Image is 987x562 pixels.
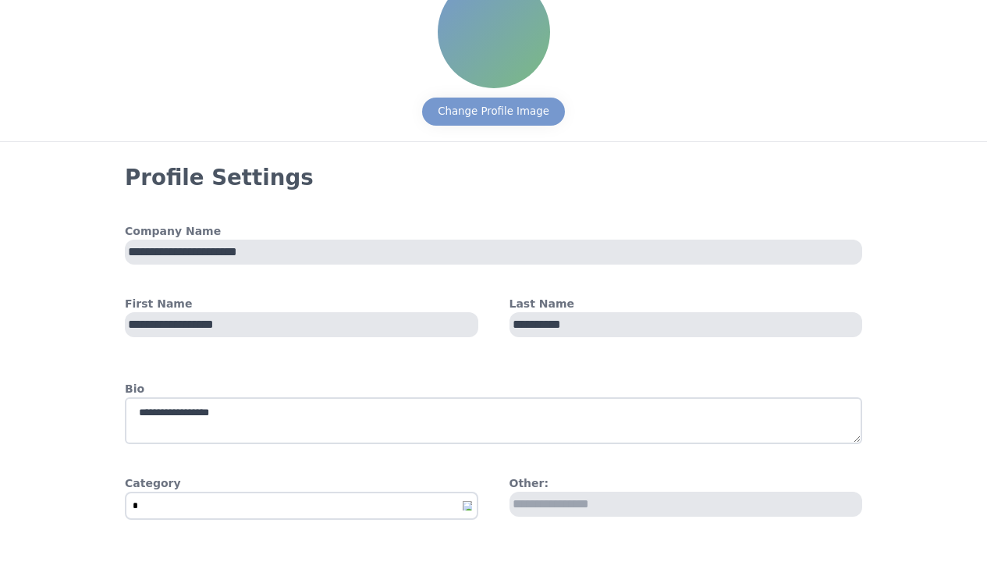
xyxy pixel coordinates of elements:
h4: Other: [509,475,863,492]
div: Change Profile Image [438,104,549,119]
h3: Profile Settings [125,164,862,192]
h4: Company Name [125,223,862,240]
h4: Last Name [509,296,863,312]
button: Change Profile Image [422,98,565,126]
h4: Bio [125,381,862,397]
h4: First Name [125,296,478,312]
h4: Category [125,475,478,492]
